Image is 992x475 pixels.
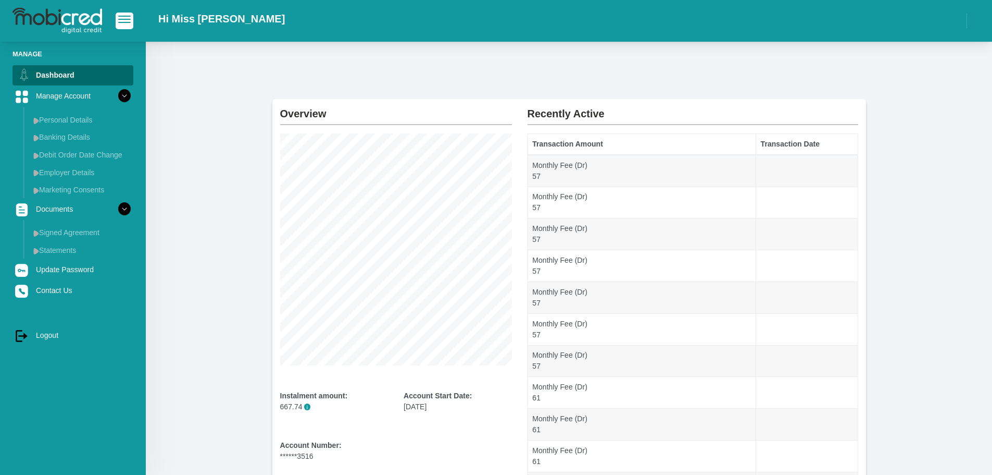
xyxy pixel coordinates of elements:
[280,441,342,449] b: Account Number:
[33,169,39,176] img: menu arrow
[12,65,133,85] a: Dashboard
[33,230,39,237] img: menu arrow
[404,391,512,412] div: [DATE]
[528,218,756,250] td: Monthly Fee (Dr) 57
[528,441,756,472] td: Monthly Fee (Dr) 61
[12,8,102,34] img: logo-mobicred.svg
[528,345,756,377] td: Monthly Fee (Dr) 57
[528,99,858,120] h2: Recently Active
[29,181,133,198] a: Marketing Consents
[12,260,133,279] a: Update Password
[29,112,133,128] a: Personal Details
[29,164,133,181] a: Employer Details
[304,404,311,410] span: i
[528,155,756,187] td: Monthly Fee (Dr) 57
[33,152,39,159] img: menu arrow
[29,129,133,145] a: Banking Details
[12,86,133,106] a: Manage Account
[528,282,756,313] td: Monthly Fee (Dr) 57
[280,99,512,120] h2: Overview
[33,117,39,124] img: menu arrow
[528,250,756,282] td: Monthly Fee (Dr) 57
[12,199,133,219] a: Documents
[29,242,133,259] a: Statements
[756,134,858,155] th: Transaction Date
[528,313,756,345] td: Monthly Fee (Dr) 57
[404,392,472,400] b: Account Start Date:
[29,147,133,163] a: Debit Order Date Change
[12,325,133,345] a: Logout
[280,392,348,400] b: Instalment amount:
[158,13,285,25] h2: Hi Miss [PERSON_NAME]
[280,401,388,412] p: 667.74
[528,377,756,409] td: Monthly Fee (Dr) 61
[29,224,133,241] a: Signed Agreement
[33,187,39,194] img: menu arrow
[528,187,756,218] td: Monthly Fee (Dr) 57
[528,409,756,441] td: Monthly Fee (Dr) 61
[528,134,756,155] th: Transaction Amount
[12,281,133,300] a: Contact Us
[12,49,133,59] li: Manage
[33,248,39,254] img: menu arrow
[33,135,39,141] img: menu arrow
